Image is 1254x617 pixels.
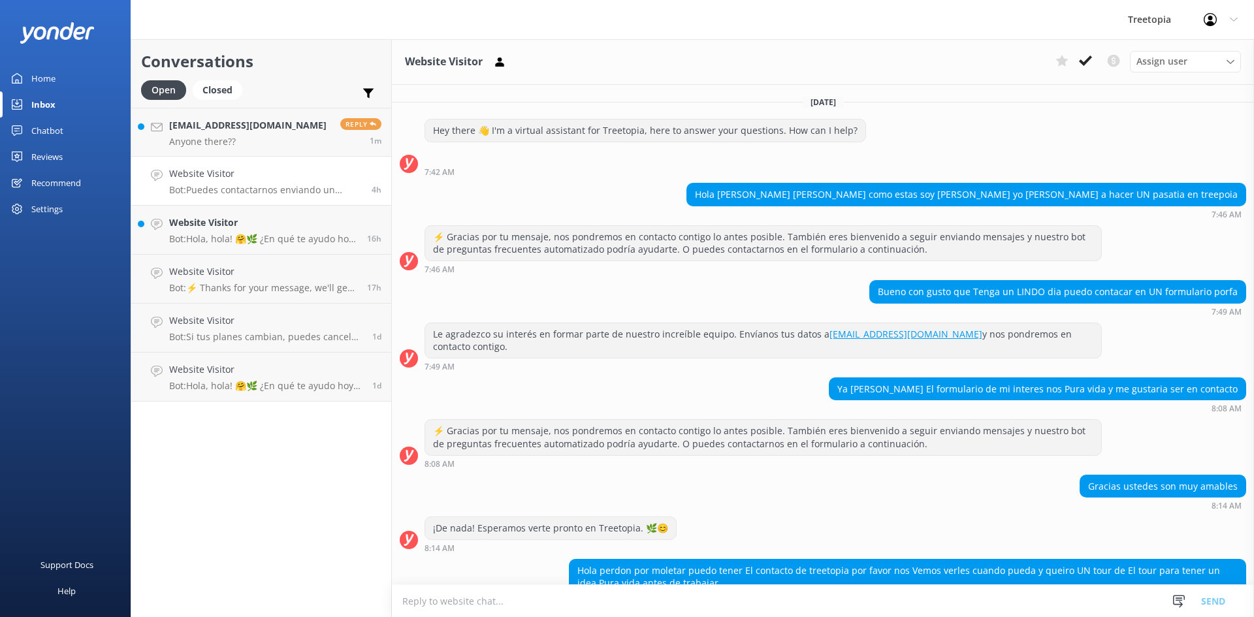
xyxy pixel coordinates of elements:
p: Bot: ⚡ Thanks for your message, we'll get back to you as soon as we can. You're also welcome to k... [169,282,357,294]
div: Reviews [31,144,63,170]
div: ⚡ Gracias por tu mensaje, nos pondremos en contacto contigo lo antes posible. También eres bienve... [425,226,1101,261]
a: Website VisitorBot:Hola, hola! 🤗🌿 ¿En qué te ayudo hoy? ¡Estoy lista para la aventura! 🚀.1d [131,353,391,402]
h4: Website Visitor [169,264,357,279]
img: yonder-white-logo.png [20,22,95,44]
div: Support Docs [40,552,93,578]
h4: [EMAIL_ADDRESS][DOMAIN_NAME] [169,118,327,133]
div: Gracias ustedes son muy amables [1080,475,1246,498]
div: Closed [193,80,242,100]
div: Sep 22 2025 07:42am (UTC -06:00) America/Mexico_City [425,167,866,176]
strong: 7:46 AM [425,266,455,274]
div: Hey there 👋 I'm a virtual assistant for Treetopia, here to answer your questions. How can I help? [425,119,865,142]
strong: 8:14 AM [425,545,455,552]
div: Ya [PERSON_NAME] El formulario de mi interes nos Pura vida y me gustaria ser en contacto [829,378,1246,400]
div: Settings [31,196,63,222]
span: [DATE] [803,97,844,108]
h4: Website Visitor [169,166,362,181]
strong: 8:08 AM [425,460,455,468]
div: Recommend [31,170,81,196]
strong: 7:49 AM [425,363,455,371]
div: Sep 22 2025 07:49am (UTC -06:00) America/Mexico_City [869,307,1246,316]
a: Website VisitorBot:⚡ Thanks for your message, we'll get back to you as soon as we can. You're als... [131,255,391,304]
span: Sep 21 2025 12:37pm (UTC -06:00) America/Mexico_City [372,331,381,342]
div: Bueno con gusto que Tenga un LINDO dia puedo contacar en UN formulario porfa [870,281,1246,303]
h4: Website Visitor [169,215,357,230]
div: Inbox [31,91,56,118]
span: Sep 21 2025 07:15pm (UTC -06:00) America/Mexico_City [367,282,381,293]
span: Sep 22 2025 12:43pm (UTC -06:00) America/Mexico_City [370,135,381,146]
a: Website VisitorBot:Si tus planes cambian, puedes cancelar tu reserva hasta 48 horas antes de tu t... [131,304,391,353]
strong: 7:49 AM [1212,308,1242,316]
div: Sep 22 2025 08:14am (UTC -06:00) America/Mexico_City [425,543,677,552]
a: Open [141,82,193,97]
p: Bot: Hola, hola! 🤗🌿 ¿En qué te ayudo hoy? ¡Estoy lista para la aventura! 🚀. [169,380,362,392]
div: ⚡ Gracias por tu mensaje, nos pondremos en contacto contigo lo antes posible. También eres bienve... [425,420,1101,454]
span: Reply [340,118,381,130]
strong: 7:42 AM [425,168,455,176]
div: Sep 22 2025 07:46am (UTC -06:00) America/Mexico_City [425,264,1102,274]
h2: Conversations [141,49,381,74]
div: Sep 22 2025 08:08am (UTC -06:00) America/Mexico_City [829,403,1246,413]
div: ¡De nada! Esperamos verte pronto en Treetopia. 🌿😊 [425,517,676,539]
a: Website VisitorBot:Puedes contactarnos enviando un correo a [EMAIL_ADDRESS][DOMAIN_NAME]. Para re... [131,157,391,206]
div: Help [57,578,76,604]
span: Sep 21 2025 07:45pm (UTC -06:00) America/Mexico_City [367,233,381,244]
strong: 8:08 AM [1212,405,1242,413]
div: Home [31,65,56,91]
a: Closed [193,82,249,97]
h3: Website Visitor [405,54,483,71]
span: Sep 22 2025 08:20am (UTC -06:00) America/Mexico_City [372,184,381,195]
span: Sep 21 2025 09:35am (UTC -06:00) America/Mexico_City [372,380,381,391]
div: Hola perdon por moletar puedo tener El contacto de treetopia por favor nos Vemos verles cuando pu... [570,560,1246,594]
div: Chatbot [31,118,63,144]
a: [EMAIL_ADDRESS][DOMAIN_NAME] [829,328,982,340]
div: Sep 22 2025 08:14am (UTC -06:00) America/Mexico_City [1080,501,1246,510]
p: Bot: Puedes contactarnos enviando un correo a [EMAIL_ADDRESS][DOMAIN_NAME]. Para reservar un tour... [169,184,362,196]
p: Anyone there?? [169,136,327,148]
p: Bot: Si tus planes cambian, puedes cancelar tu reserva hasta 48 horas antes de tu tour programado... [169,331,362,343]
span: Assign user [1136,54,1187,69]
div: Sep 22 2025 08:08am (UTC -06:00) America/Mexico_City [425,459,1102,468]
p: Bot: Hola, hola! 🤗🌿 ¿En qué te ayudo hoy? ¡Estoy lista para la aventura! 🚀. [169,233,357,245]
div: Assign User [1130,51,1241,72]
a: Website VisitorBot:Hola, hola! 🤗🌿 ¿En qué te ayudo hoy? ¡Estoy lista para la aventura! 🚀.16h [131,206,391,255]
div: Hola [PERSON_NAME] [PERSON_NAME] como estas soy [PERSON_NAME] yo [PERSON_NAME] a hacer UN pasatia... [687,183,1246,206]
h4: Website Visitor [169,362,362,377]
div: Le agradezco su interés en formar parte de nuestro increíble equipo. Envíanos tus datos a y nos p... [425,323,1101,358]
div: Sep 22 2025 07:46am (UTC -06:00) America/Mexico_City [686,210,1246,219]
div: Sep 22 2025 07:49am (UTC -06:00) America/Mexico_City [425,362,1102,371]
a: [EMAIL_ADDRESS][DOMAIN_NAME]Anyone there??Reply1m [131,108,391,157]
strong: 7:46 AM [1212,211,1242,219]
strong: 8:14 AM [1212,502,1242,510]
h4: Website Visitor [169,313,362,328]
div: Open [141,80,186,100]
